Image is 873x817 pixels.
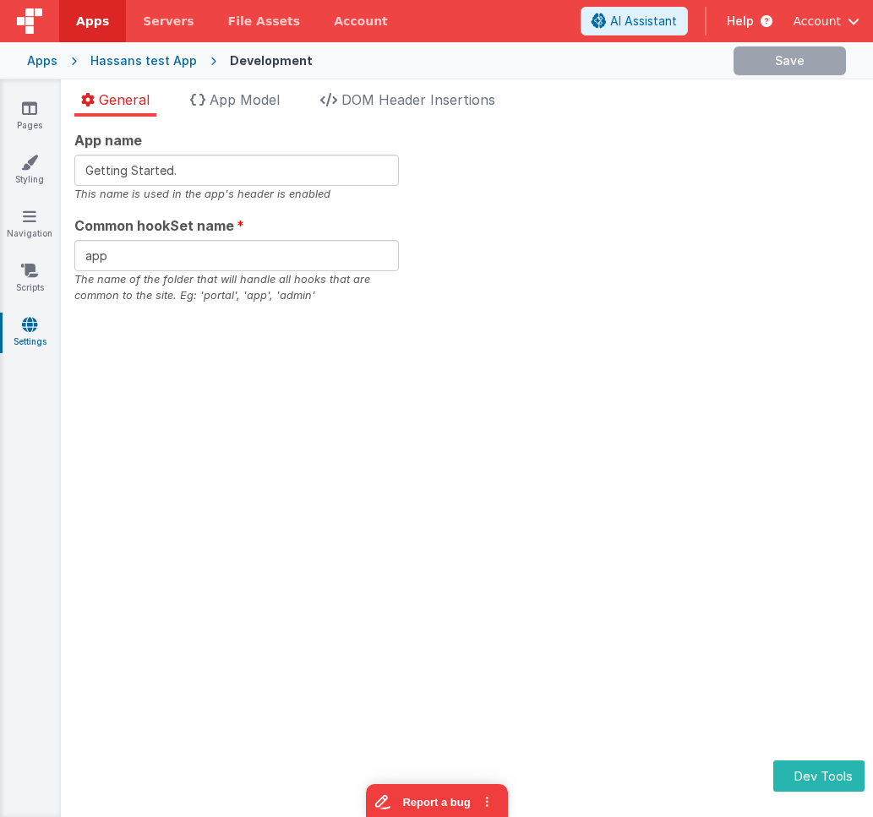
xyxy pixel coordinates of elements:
[793,13,859,30] button: Account
[143,13,194,30] span: Servers
[734,46,846,75] button: Save
[90,52,197,69] div: Hassans test App
[228,13,301,30] span: File Assets
[27,52,57,69] div: Apps
[76,13,109,30] span: Apps
[230,52,313,69] div: Development
[210,91,280,108] span: App Model
[610,13,677,30] span: AI Assistant
[74,186,399,202] div: This name is used in the app's header is enabled
[99,91,150,108] span: General
[727,13,754,30] span: Help
[74,271,399,303] div: The name of the folder that will handle all hooks that are common to the site. Eg: 'portal', 'app...
[581,7,688,35] button: AI Assistant
[74,130,142,150] span: App name
[793,13,841,30] span: Account
[341,91,495,108] span: DOM Header Insertions
[773,760,865,792] button: Dev Tools
[74,215,234,236] span: Common hookSet name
